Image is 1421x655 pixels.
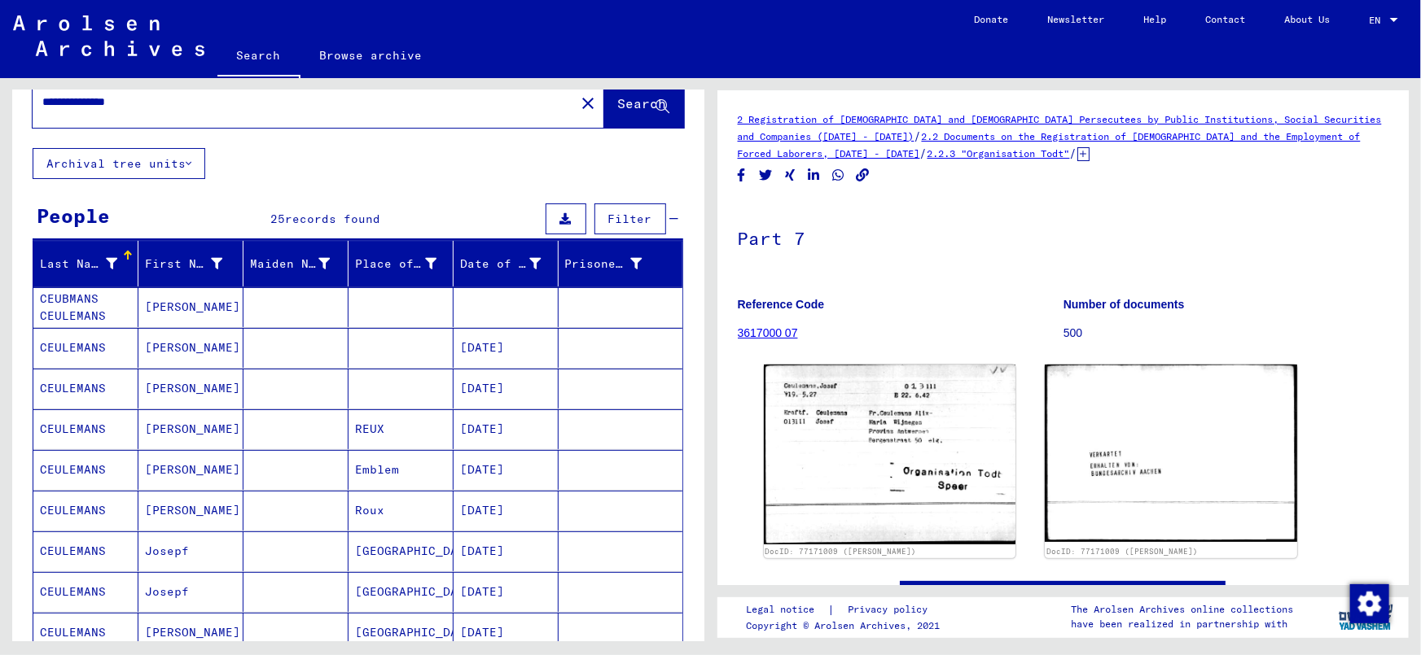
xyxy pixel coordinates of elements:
[145,255,222,273] div: First Name
[355,251,457,277] div: Place of Birth
[33,287,138,327] mat-cell: CEUBMANS CEULEMANS
[138,450,243,490] mat-cell: [PERSON_NAME]
[454,450,559,490] mat-cell: [DATE]
[835,601,947,618] a: Privacy policy
[746,601,947,618] div: |
[608,212,652,226] span: Filter
[349,450,454,490] mat-cell: Emblem
[40,255,117,273] div: Last Name
[1045,365,1297,541] img: 002.jpg
[764,365,1016,544] img: 001.jpg
[33,369,138,408] mat-cell: CEULEMANS
[138,241,243,286] mat-header-cell: First Name
[454,328,559,368] mat-cell: [DATE]
[300,36,442,75] a: Browse archive
[454,241,559,286] mat-header-cell: Date of Birth
[145,251,243,277] div: First Name
[914,129,922,143] span: /
[138,328,243,368] mat-cell: [PERSON_NAME]
[138,613,243,653] mat-cell: [PERSON_NAME]
[1335,596,1397,637] img: yv_logo.png
[565,251,663,277] div: Prisoner #
[33,241,138,286] mat-header-cell: Last Name
[37,201,110,230] div: People
[33,148,205,179] button: Archival tree units
[33,572,138,612] mat-cell: CEULEMANS
[217,36,300,78] a: Search
[270,212,285,226] span: 25
[454,369,559,408] mat-cell: [DATE]
[1369,15,1387,26] span: EN
[250,251,350,277] div: Maiden Name
[738,298,825,311] b: Reference Code
[243,241,349,286] mat-header-cell: Maiden Name
[349,241,454,286] mat-header-cell: Place of Birth
[594,203,666,234] button: Filter
[765,547,916,556] a: DocID: 77171009 ([PERSON_NAME])
[604,77,684,128] button: Search
[138,287,243,327] mat-cell: [PERSON_NAME]
[454,531,559,571] mat-cell: [DATE]
[138,369,243,408] mat-cell: [PERSON_NAME]
[738,130,1361,159] a: 2.2 Documents on the Registration of [DEMOGRAPHIC_DATA] and the Employment of Forced Laborers, [D...
[355,255,436,273] div: Place of Birth
[1071,617,1293,631] p: have been realized in partnership with
[33,409,138,449] mat-cell: CEULEMANS
[33,491,138,531] mat-cell: CEULEMANS
[618,95,667,111] span: Search
[830,165,847,186] button: Share on WhatsApp
[349,409,454,449] mat-cell: REUX
[454,409,559,449] mat-cell: [DATE]
[454,613,559,653] mat-cell: [DATE]
[572,86,604,119] button: Clear
[928,147,1070,159] a: 2.2.3 "Organisation Todt"
[738,201,1389,273] h1: Part 7
[733,165,750,186] button: Share on Facebook
[33,450,138,490] mat-cell: CEULEMANS
[920,146,928,160] span: /
[349,531,454,571] mat-cell: [GEOGRAPHIC_DATA]
[1064,325,1388,342] p: 500
[460,255,542,273] div: Date of Birth
[1071,602,1293,617] p: The Arolsen Archives online collections
[33,613,138,653] mat-cell: CEULEMANS
[454,572,559,612] mat-cell: [DATE]
[460,251,562,277] div: Date of Birth
[738,113,1382,142] a: 2 Registration of [DEMOGRAPHIC_DATA] and [DEMOGRAPHIC_DATA] Persecutees by Public Institutions, S...
[138,491,243,531] mat-cell: [PERSON_NAME]
[454,491,559,531] mat-cell: [DATE]
[746,618,947,633] p: Copyright © Arolsen Archives, 2021
[285,212,380,226] span: records found
[33,328,138,368] mat-cell: CEULEMANS
[40,251,138,277] div: Last Name
[578,94,598,113] mat-icon: close
[757,165,774,186] button: Share on Twitter
[250,255,330,273] div: Maiden Name
[738,326,798,339] a: 3617000 07
[782,165,799,186] button: Share on Xing
[13,15,204,56] img: Arolsen_neg.svg
[1070,146,1077,160] span: /
[565,255,643,273] div: Prisoner #
[1064,298,1185,311] b: Number of documents
[349,613,454,653] mat-cell: [GEOGRAPHIC_DATA]
[138,572,243,612] mat-cell: Josepf
[805,165,822,186] button: Share on LinkedIn
[746,601,827,618] a: Legal notice
[138,531,243,571] mat-cell: Josepf
[1350,584,1389,623] img: Change consent
[33,531,138,571] mat-cell: CEULEMANS
[559,241,682,286] mat-header-cell: Prisoner #
[1046,547,1198,556] a: DocID: 77171009 ([PERSON_NAME])
[349,572,454,612] mat-cell: [GEOGRAPHIC_DATA]
[138,409,243,449] mat-cell: [PERSON_NAME]
[349,491,454,531] mat-cell: Roux
[854,165,871,186] button: Copy link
